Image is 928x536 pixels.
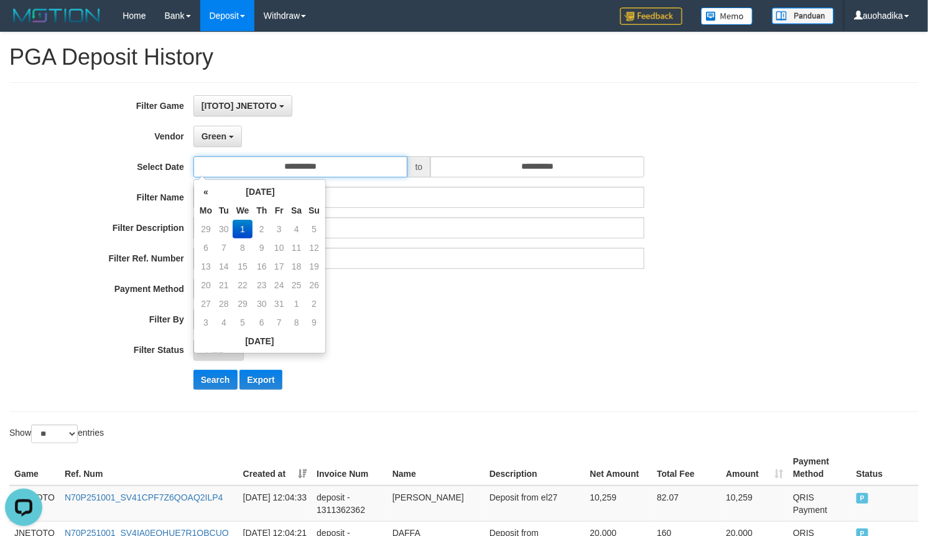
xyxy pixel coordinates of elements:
td: 1 [233,220,253,238]
span: - ALL - [202,345,229,355]
img: Button%20Memo.svg [701,7,753,25]
td: 20 [197,276,215,294]
td: 7 [271,313,287,332]
td: 24 [271,276,287,294]
th: Ref. Num [60,450,238,486]
img: Feedback.jpg [620,7,682,25]
img: panduan.png [772,7,834,24]
button: Green [193,126,242,147]
td: 13 [197,257,215,276]
td: 19 [305,257,323,276]
th: Amount: activate to sort column ascending [721,450,788,486]
th: « [197,182,215,201]
td: 5 [305,220,323,238]
td: 17 [271,257,287,276]
th: Invoice Num [312,450,387,486]
td: 15 [233,257,253,276]
td: deposit - 1311362362 [312,486,387,522]
td: 2 [305,294,323,313]
td: 22 [233,276,253,294]
th: Description [485,450,585,486]
td: 25 [287,276,305,294]
td: 10 [271,238,287,257]
td: 28 [215,294,233,313]
th: Fr [271,201,287,220]
a: N70P251001_SV41CPF7Z6QOAQ2ILP4 [65,492,223,502]
td: 8 [287,313,305,332]
td: 21 [215,276,233,294]
td: Deposit from el27 [485,486,585,522]
td: 31 [271,294,287,313]
th: Net Amount [585,450,652,486]
h1: PGA Deposit History [9,45,919,70]
th: Th [253,201,271,220]
td: 11 [287,238,305,257]
td: 82.07 [652,486,721,522]
td: [PERSON_NAME] [387,486,485,522]
th: Mo [197,201,215,220]
td: 10,259 [721,486,788,522]
td: QRIS Payment [788,486,851,522]
td: 29 [197,220,215,238]
td: 6 [197,238,215,257]
th: Game [9,450,60,486]
span: PAID [856,493,869,504]
button: Export [239,370,282,390]
td: 18 [287,257,305,276]
td: 3 [197,313,215,332]
td: [DATE] 12:04:33 [238,486,312,522]
th: Status [851,450,919,486]
th: Name [387,450,485,486]
td: 7 [215,238,233,257]
select: Showentries [31,425,78,443]
td: 10,259 [585,486,652,522]
td: 1 [287,294,305,313]
span: Green [202,131,226,141]
td: 16 [253,257,271,276]
th: Total Fee [652,450,721,486]
td: 3 [271,220,287,238]
td: 4 [215,313,233,332]
td: 27 [197,294,215,313]
td: 26 [305,276,323,294]
td: 9 [305,313,323,332]
span: to [407,156,431,177]
th: [DATE] [197,332,323,350]
td: 14 [215,257,233,276]
th: Sa [287,201,305,220]
th: Created at: activate to sort column ascending [238,450,312,486]
td: 30 [215,220,233,238]
button: [ITOTO] JNETOTO [193,95,292,116]
th: Payment Method [788,450,851,486]
td: 23 [253,276,271,294]
td: 29 [233,294,253,313]
td: 9 [253,238,271,257]
td: 12 [305,238,323,257]
span: [ITOTO] JNETOTO [202,101,277,111]
td: 4 [287,220,305,238]
th: We [233,201,253,220]
button: Search [193,370,238,390]
label: Show entries [9,425,104,443]
td: 30 [253,294,271,313]
td: 5 [233,313,253,332]
td: 8 [233,238,253,257]
td: 2 [253,220,271,238]
th: Tu [215,201,233,220]
th: [DATE] [215,182,305,201]
td: 6 [253,313,271,332]
th: Su [305,201,323,220]
img: MOTION_logo.png [9,6,104,25]
button: Open LiveChat chat widget [5,5,42,42]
